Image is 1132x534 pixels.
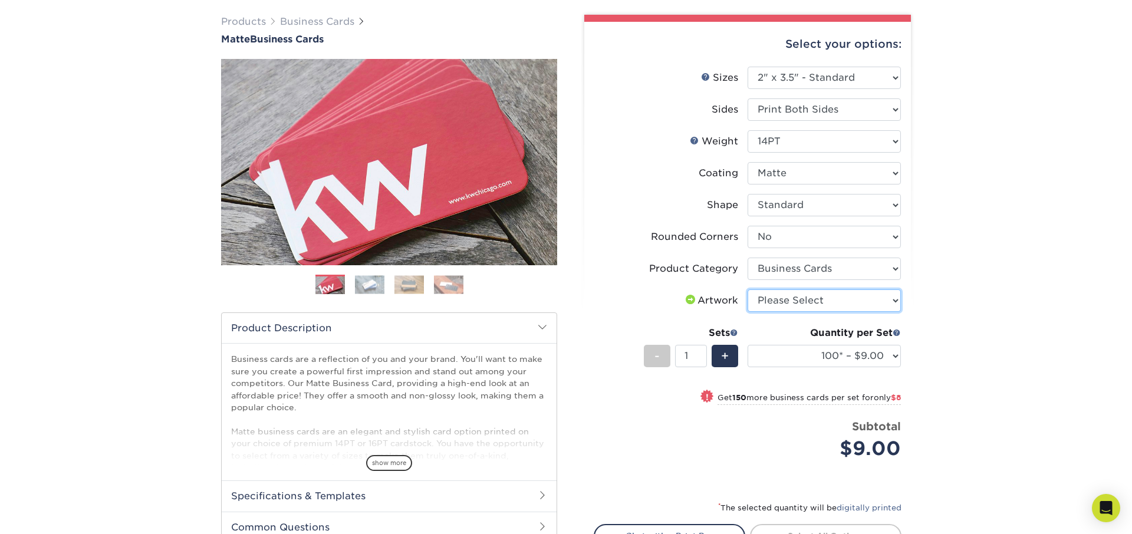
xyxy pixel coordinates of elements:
span: ! [706,391,709,403]
small: The selected quantity will be [718,503,901,512]
a: MatteBusiness Cards [221,34,557,45]
img: Business Cards 01 [315,271,345,300]
a: digitally printed [837,503,901,512]
div: Quantity per Set [748,326,901,340]
strong: Subtotal [852,420,901,433]
small: Get more business cards per set for [718,393,901,405]
div: Sides [712,103,738,117]
img: Business Cards 04 [434,275,463,294]
a: Business Cards [280,16,354,27]
h2: Specifications & Templates [222,480,557,511]
span: Matte [221,34,250,45]
strong: 150 [732,393,746,402]
div: Product Category [649,262,738,276]
div: Artwork [683,294,738,308]
img: Business Cards 03 [394,275,424,294]
p: Business cards are a reflection of you and your brand. You'll want to make sure you create a powe... [231,353,547,521]
div: Select your options: [594,22,901,67]
div: Coating [699,166,738,180]
div: $9.00 [756,434,901,463]
img: Business Cards 02 [355,275,384,294]
span: - [654,347,660,365]
div: Sets [644,326,738,340]
span: only [874,393,901,402]
a: Products [221,16,266,27]
div: Sizes [701,71,738,85]
div: Weight [690,134,738,149]
span: $8 [891,393,901,402]
div: Open Intercom Messenger [1092,494,1120,522]
h1: Business Cards [221,34,557,45]
span: + [721,347,729,365]
h2: Product Description [222,313,557,343]
div: Shape [707,198,738,212]
span: show more [366,455,412,471]
div: Rounded Corners [651,230,738,244]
